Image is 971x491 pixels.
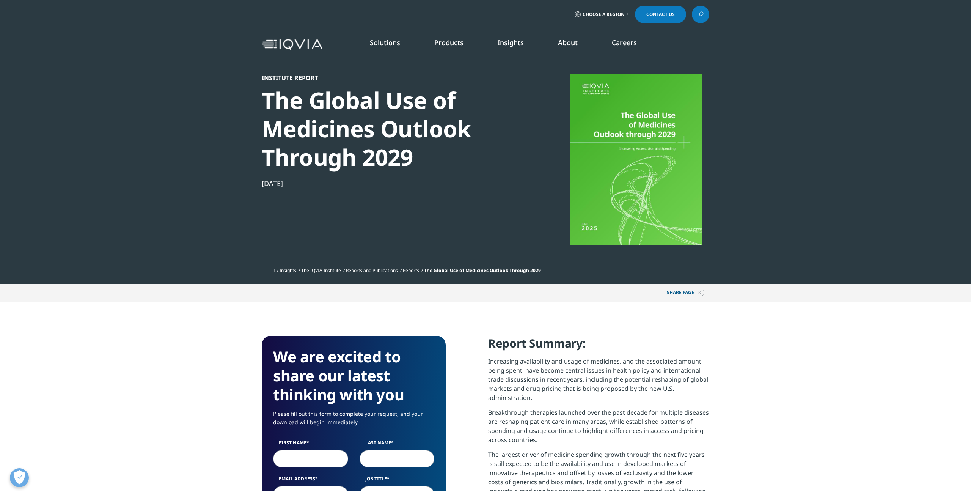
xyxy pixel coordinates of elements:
[370,38,400,47] a: Solutions
[360,475,435,486] label: Job Title
[646,12,675,17] span: Contact Us
[262,179,522,188] div: [DATE]
[661,284,709,302] button: Share PAGEShare PAGE
[612,38,637,47] a: Careers
[635,6,686,23] a: Contact Us
[10,468,29,487] button: Open Preferences
[273,410,434,432] p: Please fill out this form to complete your request, and your download will begin immediately.
[325,27,709,62] nav: Primary
[301,267,341,274] a: The IQVIA Institute
[558,38,578,47] a: About
[583,11,625,17] span: Choose a Region
[262,39,322,50] img: IQVIA Healthcare Information Technology and Pharma Clinical Research Company
[661,284,709,302] p: Share PAGE
[403,267,419,274] a: Reports
[273,347,434,404] h3: We are excited to share our latest thinking with you
[434,38,464,47] a: Products
[346,267,398,274] a: Reports and Publications
[262,86,522,172] div: The Global Use of Medicines Outlook Through 2029
[424,267,541,274] span: The Global Use of Medicines Outlook Through 2029
[273,475,348,486] label: Email Address
[280,267,296,274] a: Insights
[488,357,709,408] p: Increasing availability and usage of medicines, and the associated amount being spent, have becom...
[498,38,524,47] a: Insights
[360,439,435,450] label: Last Name
[488,336,709,357] h4: Report Summary:
[488,408,709,450] p: Breakthrough therapies launched over the past decade for multiple diseases are reshaping patient ...
[698,290,704,296] img: Share PAGE
[262,74,522,82] div: Institute Report
[273,439,348,450] label: First Name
